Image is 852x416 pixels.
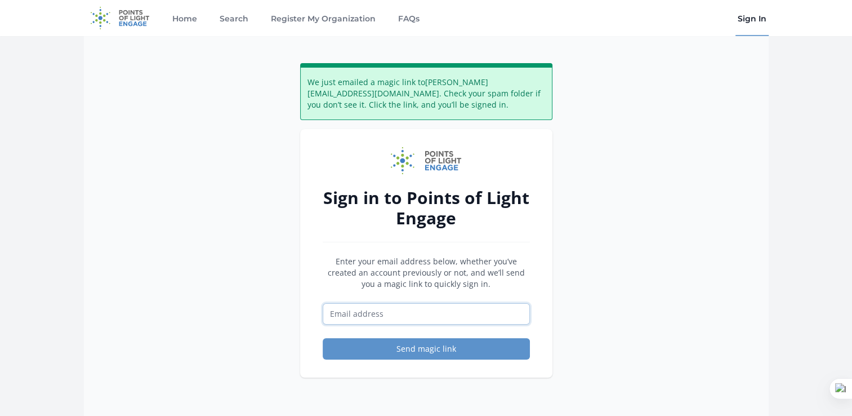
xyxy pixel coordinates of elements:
h2: Sign in to Points of Light Engage [323,188,530,228]
button: Send magic link [323,338,530,360]
div: We just emailed a magic link to [PERSON_NAME][EMAIL_ADDRESS][DOMAIN_NAME] . Check your spam folde... [300,63,552,120]
p: Enter your email address below, whether you’ve created an account previously or not, and we’ll se... [323,256,530,290]
input: Email address [323,303,530,325]
img: Points of Light Engage logo [391,147,462,174]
